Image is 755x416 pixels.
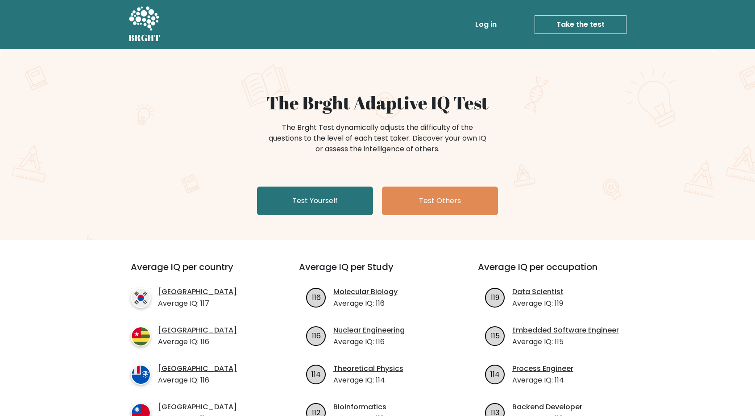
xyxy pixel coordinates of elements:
img: country [131,326,151,346]
p: Average IQ: 119 [512,298,564,309]
text: 114 [490,369,500,379]
a: Backend Developer [512,402,582,412]
a: [GEOGRAPHIC_DATA] [158,325,237,336]
a: Process Engineer [512,363,573,374]
text: 115 [490,330,499,341]
a: Test Yourself [257,187,373,215]
h1: The Brght Adaptive IQ Test [160,92,595,113]
p: Average IQ: 116 [158,375,237,386]
a: Nuclear Engineering [333,325,405,336]
h5: BRGHT [129,33,161,43]
a: [GEOGRAPHIC_DATA] [158,363,237,374]
a: [GEOGRAPHIC_DATA] [158,287,237,297]
a: Log in [472,16,500,33]
text: 114 [311,369,321,379]
p: Average IQ: 117 [158,298,237,309]
p: Average IQ: 116 [158,337,237,347]
a: Molecular Biology [333,287,398,297]
a: Take the test [535,15,626,34]
p: Average IQ: 115 [512,337,619,347]
p: Average IQ: 114 [512,375,573,386]
text: 116 [311,330,320,341]
a: Embedded Software Engineer [512,325,619,336]
p: Average IQ: 116 [333,337,405,347]
a: Data Scientist [512,287,564,297]
h3: Average IQ per country [131,262,267,283]
img: country [131,288,151,308]
text: 116 [311,292,320,302]
text: 119 [491,292,499,302]
div: The Brght Test dynamically adjusts the difficulty of the questions to the level of each test take... [266,122,489,154]
a: Test Others [382,187,498,215]
h3: Average IQ per occupation [478,262,635,283]
h3: Average IQ per Study [299,262,456,283]
p: Average IQ: 114 [333,375,403,386]
p: Average IQ: 116 [333,298,398,309]
a: Bioinformatics [333,402,386,412]
a: BRGHT [129,4,161,46]
img: country [131,365,151,385]
a: Theoretical Physics [333,363,403,374]
a: [GEOGRAPHIC_DATA] [158,402,237,412]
